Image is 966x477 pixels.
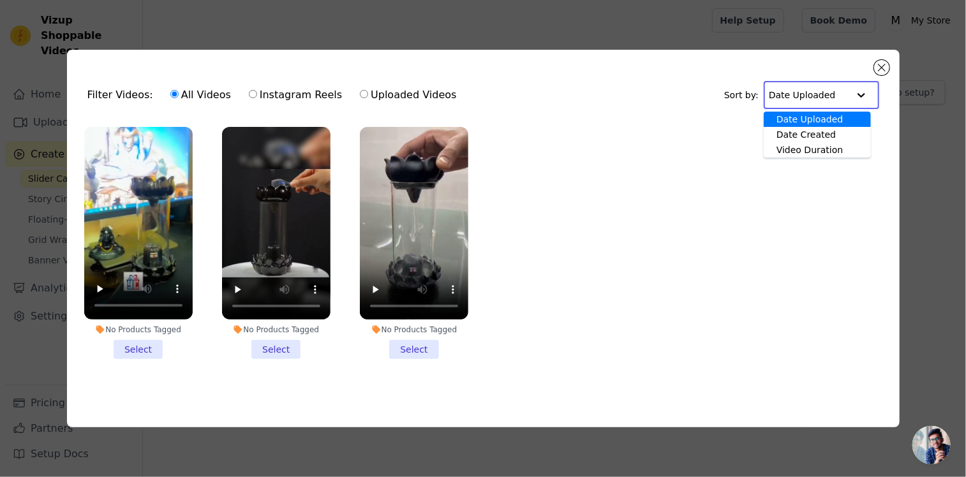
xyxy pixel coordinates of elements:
[764,142,871,158] div: Video Duration
[170,87,232,103] label: All Videos
[724,81,879,109] div: Sort by:
[360,325,468,335] div: No Products Tagged
[84,325,193,335] div: No Products Tagged
[764,127,871,142] div: Date Created
[764,112,871,127] div: Date Uploaded
[248,87,343,103] label: Instagram Reels
[359,87,457,103] label: Uploaded Videos
[222,325,331,335] div: No Products Tagged
[912,426,951,464] a: Open chat
[87,80,464,110] div: Filter Videos:
[874,60,889,75] button: Close modal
